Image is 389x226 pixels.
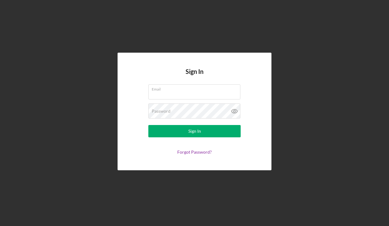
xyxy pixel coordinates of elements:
button: Sign In [148,125,241,137]
label: Password [152,109,170,114]
a: Forgot Password? [177,149,212,155]
label: Email [152,85,240,91]
div: Sign In [188,125,201,137]
h4: Sign In [186,68,203,84]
